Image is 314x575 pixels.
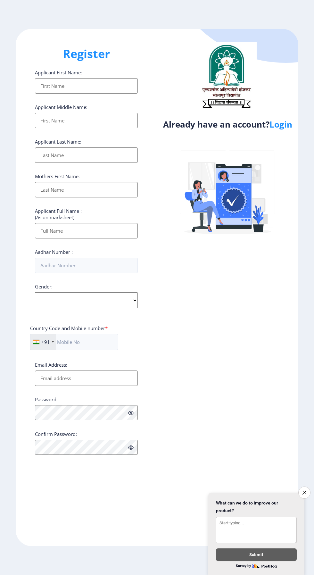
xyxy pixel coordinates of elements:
[35,283,53,290] label: Gender:
[35,147,138,163] input: Last Name
[35,182,138,197] input: Last Name
[35,249,73,255] label: Aadhar Number :
[35,173,80,179] label: Mothers First Name:
[35,69,82,76] label: Applicant First Name:
[35,104,87,110] label: Applicant Middle Name:
[35,223,138,238] input: Full Name
[35,113,138,128] input: First Name
[35,138,81,145] label: Applicant Last Name:
[269,119,292,130] a: Login
[35,78,138,94] input: First Name
[30,334,56,350] div: India (भारत): +91
[35,208,82,221] label: Applicant Full Name : (As on marksheet)
[30,325,108,331] label: Country Code and Mobile number
[30,334,118,350] input: Mobile No
[35,431,77,437] label: Confirm Password:
[35,396,58,403] label: Password:
[35,362,67,368] label: Email Address:
[172,138,284,250] img: Verified-rafiki.svg
[35,46,138,62] h1: Register
[35,258,138,273] input: Aadhar Number
[196,42,257,111] img: logo
[41,339,50,345] div: +91
[162,119,293,129] h4: Already have an account?
[35,371,138,386] input: Email address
